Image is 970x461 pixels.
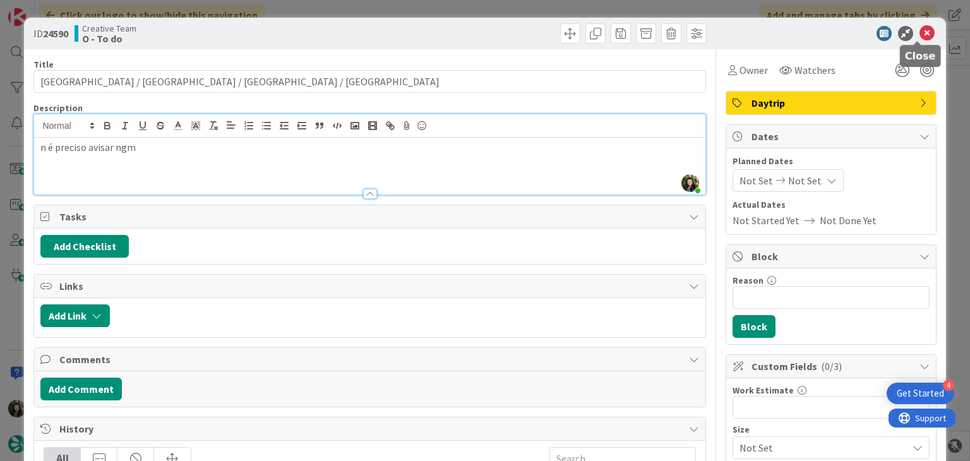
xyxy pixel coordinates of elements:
[739,173,773,188] span: Not Set
[751,359,913,374] span: Custom Fields
[33,102,83,114] span: Description
[751,249,913,264] span: Block
[733,425,930,434] div: Size
[794,63,835,78] span: Watchers
[739,63,768,78] span: Owner
[40,235,129,258] button: Add Checklist
[897,387,944,400] div: Get Started
[59,278,682,294] span: Links
[33,70,705,93] input: type card name here...
[59,421,682,436] span: History
[40,378,122,400] button: Add Comment
[739,439,901,457] span: Not Set
[59,352,682,367] span: Comments
[943,380,954,391] div: 4
[40,304,110,327] button: Add Link
[82,23,136,33] span: Creative Team
[733,385,794,396] label: Work Estimate
[821,360,842,373] span: ( 0/3 )
[733,213,799,228] span: Not Started Yet
[27,2,57,17] span: Support
[733,275,763,286] label: Reason
[751,129,913,144] span: Dates
[681,174,699,192] img: PKF90Q5jPr56cBaliQnj6ZMmbSdpAOLY.jpg
[820,213,877,228] span: Not Done Yet
[788,173,822,188] span: Not Set
[733,315,775,338] button: Block
[43,27,68,40] b: 24590
[905,50,936,62] h5: Close
[887,383,954,404] div: Open Get Started checklist, remaining modules: 4
[751,95,913,111] span: Daytrip
[82,33,136,44] b: O - To do
[40,140,698,155] p: n é preciso avisar ngm
[733,198,930,212] span: Actual Dates
[33,59,54,70] label: Title
[59,209,682,224] span: Tasks
[33,26,68,41] span: ID
[733,155,930,168] span: Planned Dates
